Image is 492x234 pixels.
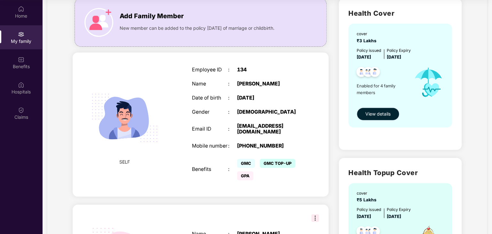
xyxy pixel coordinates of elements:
[357,83,408,96] span: Enabled for 4 family members
[353,65,369,81] img: svg+xml;base64,PHN2ZyB4bWxucz0iaHR0cDovL3d3dy53My5vcmcvMjAwMC9zdmciIHdpZHRoPSI0OC45NDMiIGhlaWdodD...
[18,31,24,37] img: svg+xml;base64,PHN2ZyB3aWR0aD0iMjAiIGhlaWdodD0iMjAiIHZpZXdCb3g9IjAgMCAyMCAyMCIgZmlsbD0ibm9uZSIgeG...
[237,109,300,115] div: [DEMOGRAPHIC_DATA]
[228,126,237,132] div: :
[387,54,401,60] span: [DATE]
[311,214,319,222] img: svg+xml;base64,PHN2ZyB3aWR0aD0iMzIiIGhlaWdodD0iMzIiIHZpZXdCb3g9IjAgMCAzMiAzMiIgZmlsbD0ibm9uZSIgeG...
[228,95,237,101] div: :
[228,81,237,87] div: :
[228,166,237,173] div: :
[348,167,452,178] h2: Health Topup Cover
[228,143,237,149] div: :
[192,95,228,101] div: Date of birth
[260,159,295,168] span: GMC TOP-UP
[357,54,371,60] span: [DATE]
[357,214,371,219] span: [DATE]
[120,11,184,21] span: Add Family Member
[84,77,165,158] img: svg+xml;base64,PHN2ZyB4bWxucz0iaHR0cDovL3d3dy53My5vcmcvMjAwMC9zdmciIHdpZHRoPSIyMjQiIGhlaWdodD0iMT...
[357,47,381,53] div: Policy issued
[357,108,399,120] button: View details
[84,8,113,37] img: icon
[228,109,237,115] div: :
[357,190,379,196] div: cover
[367,65,383,81] img: svg+xml;base64,PHN2ZyB4bWxucz0iaHR0cDovL3d3dy53My5vcmcvMjAwMC9zdmciIHdpZHRoPSI0OC45NDMiIGhlaWdodD...
[192,67,228,73] div: Employee ID
[237,143,300,149] div: [PHONE_NUMBER]
[192,126,228,132] div: Email ID
[18,56,24,63] img: svg+xml;base64,PHN2ZyBpZD0iQmVuZWZpdHMiIHhtbG5zPSJodHRwOi8vd3d3LnczLm9yZy8yMDAwL3N2ZyIgd2lkdGg9Ij...
[237,171,253,180] span: GPA
[120,25,274,32] span: New member can be added to the policy [DATE] of marriage or childbirth.
[387,47,411,53] div: Policy Expiry
[357,206,381,213] div: Policy issued
[18,107,24,113] img: svg+xml;base64,PHN2ZyBpZD0iQ2xhaW0iIHhtbG5zPSJodHRwOi8vd3d3LnczLm9yZy8yMDAwL3N2ZyIgd2lkdGg9IjIwIi...
[192,81,228,87] div: Name
[408,61,449,104] img: icon
[237,95,300,101] div: [DATE]
[192,109,228,115] div: Gender
[357,31,379,37] div: cover
[237,81,300,87] div: [PERSON_NAME]
[387,206,411,213] div: Policy Expiry
[237,123,300,135] div: [EMAIL_ADDRESS][DOMAIN_NAME]
[348,8,452,19] h2: Health Cover
[365,110,391,117] span: View details
[387,214,401,219] span: [DATE]
[357,197,379,202] span: ₹5 Lakhs
[18,82,24,88] img: svg+xml;base64,PHN2ZyBpZD0iSG9zcGl0YWxzIiB4bWxucz0iaHR0cDovL3d3dy53My5vcmcvMjAwMC9zdmciIHdpZHRoPS...
[119,158,130,165] span: SELF
[228,67,237,73] div: :
[192,166,228,173] div: Benefits
[360,65,376,81] img: svg+xml;base64,PHN2ZyB4bWxucz0iaHR0cDovL3d3dy53My5vcmcvMjAwMC9zdmciIHdpZHRoPSI0OC45MTUiIGhlaWdodD...
[192,143,228,149] div: Mobile number
[237,159,255,168] span: GMC
[357,38,379,43] span: ₹3 Lakhs
[237,67,300,73] div: 134
[18,6,24,12] img: svg+xml;base64,PHN2ZyBpZD0iSG9tZSIgeG1sbnM9Imh0dHA6Ly93d3cudzMub3JnLzIwMDAvc3ZnIiB3aWR0aD0iMjAiIG...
